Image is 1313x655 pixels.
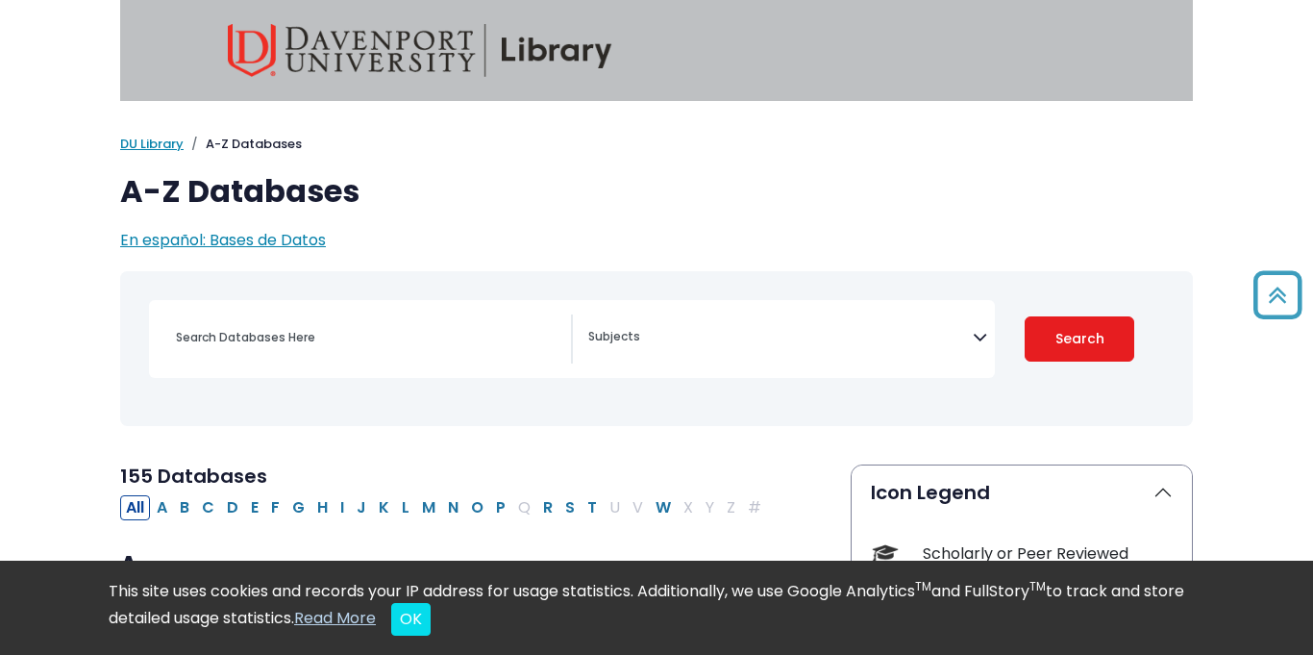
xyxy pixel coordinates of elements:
[915,578,931,594] sup: TM
[311,495,334,520] button: Filter Results H
[391,603,431,636] button: Close
[286,495,310,520] button: Filter Results G
[537,495,558,520] button: Filter Results R
[465,495,489,520] button: Filter Results O
[588,331,973,346] textarea: Search
[396,495,415,520] button: Filter Results L
[120,463,267,490] span: 155 Databases
[872,541,898,567] img: Icon Scholarly or Peer Reviewed
[120,551,828,580] h3: A
[559,495,581,520] button: Filter Results S
[442,495,464,520] button: Filter Results N
[174,495,195,520] button: Filter Results B
[109,580,1204,636] div: This site uses cookies and records your IP address for usage statistics. Additionally, we use Goo...
[196,495,220,520] button: Filter Results C
[852,466,1192,519] button: Icon Legend
[120,173,1193,210] h1: A-Z Databases
[184,135,302,154] li: A-Z Databases
[265,495,285,520] button: Filter Results F
[351,495,372,520] button: Filter Results J
[1025,316,1134,362] button: Submit for Search Results
[120,495,769,517] div: Alpha-list to filter by first letter of database name
[120,135,184,153] a: DU Library
[120,271,1193,426] nav: Search filters
[1247,279,1308,311] a: Back to Top
[164,323,571,351] input: Search database by title or keyword
[151,495,173,520] button: Filter Results A
[228,24,612,77] img: Davenport University Library
[221,495,244,520] button: Filter Results D
[120,229,326,251] a: En español: Bases de Datos
[373,495,395,520] button: Filter Results K
[582,495,603,520] button: Filter Results T
[923,542,1173,566] div: Scholarly or Peer Reviewed
[490,495,511,520] button: Filter Results P
[650,495,677,520] button: Filter Results W
[294,607,376,629] a: Read More
[120,135,1193,154] nav: breadcrumb
[416,495,441,520] button: Filter Results M
[1029,578,1046,594] sup: TM
[245,495,264,520] button: Filter Results E
[334,495,350,520] button: Filter Results I
[120,495,150,520] button: All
